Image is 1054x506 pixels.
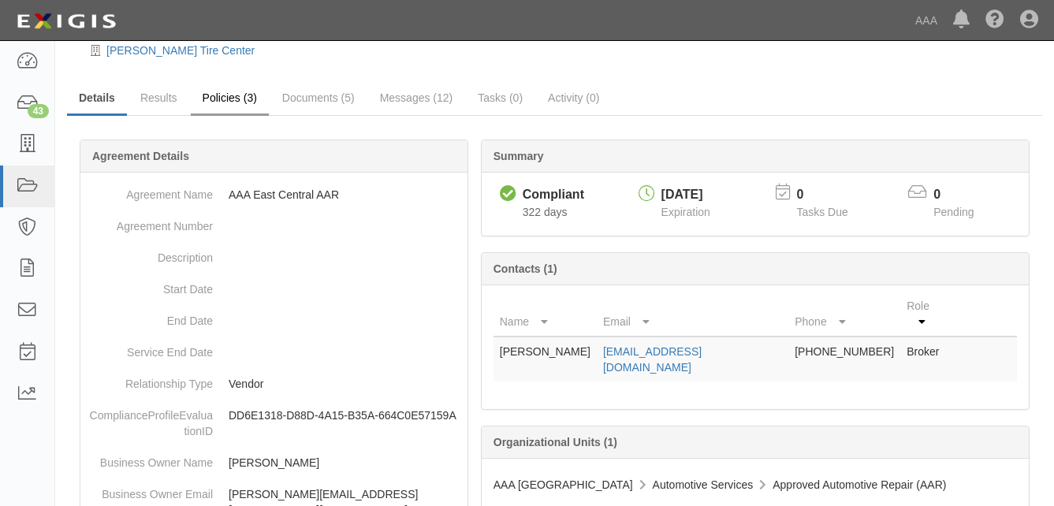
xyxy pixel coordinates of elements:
span: Tasks Due [796,206,847,218]
span: Approved Automotive Repair (AAR) [773,478,946,491]
p: DD6E1318-D88D-4A15-B35A-664C0E57159A [229,407,461,423]
a: Tasks (0) [466,82,534,113]
dt: End Date [87,305,213,329]
th: Name [493,292,597,337]
dt: Start Date [87,273,213,297]
b: Contacts (1) [493,262,557,275]
a: AAA [907,5,945,36]
div: [DATE] [661,186,710,204]
b: Agreement Details [92,150,189,162]
span: Automotive Services [653,478,754,491]
span: Pending [933,206,974,218]
a: Documents (5) [270,82,367,113]
a: Details [67,82,127,116]
b: Summary [493,150,544,162]
a: [EMAIL_ADDRESS][DOMAIN_NAME] [603,345,702,374]
span: AAA [GEOGRAPHIC_DATA] [493,478,633,491]
dt: Description [87,242,213,266]
a: [PERSON_NAME] Tire Center [106,44,255,57]
td: [PERSON_NAME] [493,337,597,381]
dd: AAA East Central AAR [87,179,461,210]
span: Expiration [661,206,710,218]
a: Messages (12) [368,82,465,113]
a: Results [128,82,189,113]
p: 0 [933,186,993,204]
th: Email [597,292,788,337]
th: Role [900,292,954,337]
a: Policies (3) [191,82,269,116]
th: Phone [788,292,900,337]
dt: Agreement Number [87,210,213,234]
dt: ComplianceProfileEvaluationID [87,400,213,439]
a: Activity (0) [536,82,611,113]
div: Compliant [523,186,584,204]
div: 43 [28,104,49,118]
img: logo-5460c22ac91f19d4615b14bd174203de0afe785f0fc80cf4dbbc73dc1793850b.png [12,7,121,35]
span: Since 10/02/2024 [523,206,568,218]
dt: Relationship Type [87,368,213,392]
b: Organizational Units (1) [493,436,617,448]
dt: Agreement Name [87,179,213,203]
p: [PERSON_NAME] [229,455,461,471]
dt: Service End Date [87,337,213,360]
p: 0 [796,186,867,204]
dt: Business Owner Email [87,478,213,502]
td: [PHONE_NUMBER] [788,337,900,381]
i: Help Center - Complianz [985,11,1004,30]
td: Broker [900,337,954,381]
dd: Vendor [87,368,461,400]
dt: Business Owner Name [87,447,213,471]
i: Compliant [500,186,516,203]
